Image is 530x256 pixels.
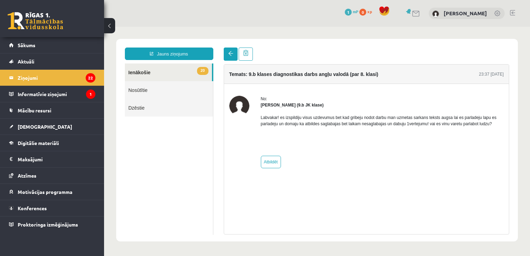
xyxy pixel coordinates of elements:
[157,129,177,142] a: Atbildēt
[157,76,220,81] strong: [PERSON_NAME] (9.b JK klase)
[9,86,95,102] a: Informatīvie ziņojumi1
[18,221,78,228] span: Proktoringa izmēģinājums
[9,70,95,86] a: Ziņojumi22
[18,151,95,167] legend: Maksājumi
[86,73,95,83] i: 22
[9,151,95,167] a: Maksājumi
[9,184,95,200] a: Motivācijas programma
[432,10,439,17] img: Anastasija Velde
[8,12,63,29] a: Rīgas 1. Tālmācības vidusskola
[21,21,109,33] a: Jauns ziņojums
[359,9,366,16] span: 0
[345,9,358,14] a: 1 mP
[9,168,95,184] a: Atzīmes
[21,54,109,72] a: Nosūtītie
[9,200,95,216] a: Konferences
[18,205,47,211] span: Konferences
[157,69,400,75] div: No:
[9,119,95,135] a: [DEMOGRAPHIC_DATA]
[18,140,59,146] span: Digitālie materiāli
[125,45,274,50] h4: Temats: 9.b klases diagnostikas darbs angļu valodā (par 8. klasi)
[93,40,104,48] span: 20
[18,70,95,86] legend: Ziņojumi
[9,53,95,69] a: Aktuāli
[21,72,109,90] a: Dzēstie
[157,88,400,100] p: Labvakar! es izspildiju visus uzdevumus bet kad gribeju nodot darbu man uzmetas sarkans teksts au...
[367,9,372,14] span: xp
[18,107,51,113] span: Mācību resursi
[18,172,36,179] span: Atzīmes
[125,69,145,89] img: Aigars Laķis
[18,58,34,65] span: Aktuāli
[9,37,95,53] a: Sākums
[18,86,95,102] legend: Informatīvie ziņojumi
[21,37,108,54] a: 20Ienākošie
[86,89,95,99] i: 1
[345,9,352,16] span: 1
[359,9,375,14] a: 0 xp
[18,42,35,48] span: Sākums
[9,135,95,151] a: Digitālie materiāli
[9,102,95,118] a: Mācību resursi
[18,189,72,195] span: Motivācijas programma
[375,44,400,51] div: 23:37 [DATE]
[18,123,72,130] span: [DEMOGRAPHIC_DATA]
[353,9,358,14] span: mP
[9,216,95,232] a: Proktoringa izmēģinājums
[444,10,487,17] a: [PERSON_NAME]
